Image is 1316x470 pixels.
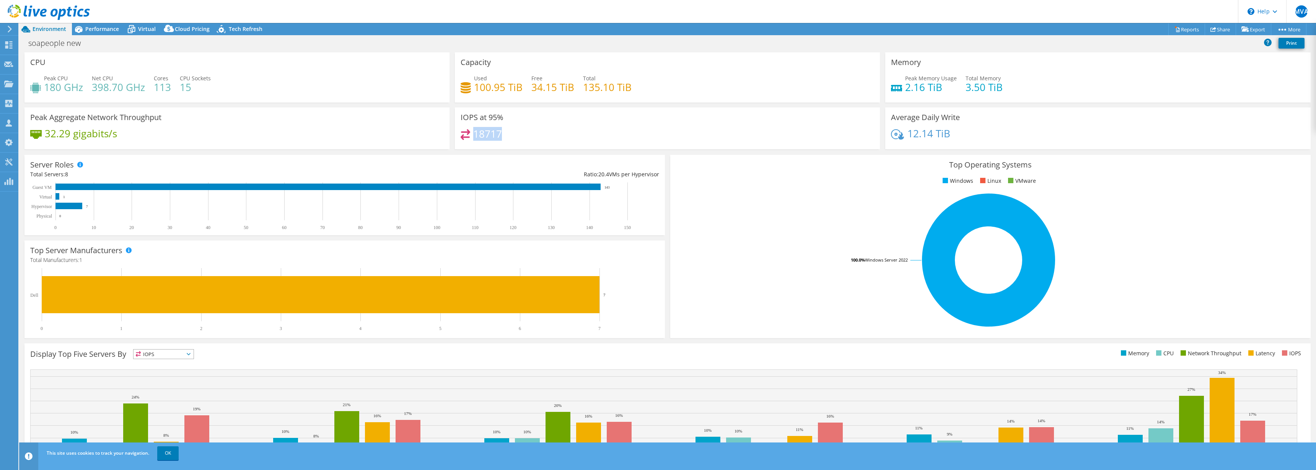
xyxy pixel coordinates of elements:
span: Virtual [138,25,156,33]
span: Peak Memory Usage [905,75,957,82]
div: Ratio: VMs per Hypervisor [345,170,659,179]
text: 110 [472,225,479,230]
h4: 180 GHz [44,83,83,91]
a: OK [157,446,179,460]
text: 10% [735,429,742,433]
h1: soapeople new [25,39,93,47]
li: VMware [1006,177,1036,185]
text: 14% [1157,420,1165,424]
h4: 113 [154,83,171,91]
text: 7 [603,293,606,297]
text: 10 [91,225,96,230]
text: 140 [586,225,593,230]
text: 14% [1037,418,1045,423]
text: 60 [282,225,287,230]
text: 143 [604,185,610,189]
text: 17% [1249,412,1256,416]
text: 5% [102,442,108,447]
h4: 3.50 TiB [966,83,1003,91]
text: 7 [598,326,601,331]
text: 14% [1007,419,1015,423]
text: 10% [282,429,289,434]
h3: Peak Aggregate Network Throughput [30,113,161,122]
text: 4 [359,326,362,331]
h3: Memory [891,58,921,67]
text: 11% [915,426,923,430]
li: Latency [1246,349,1275,358]
text: 90 [396,225,401,230]
text: 16% [373,413,381,418]
text: 40 [206,225,210,230]
li: Network Throughput [1179,349,1241,358]
text: 7 [86,205,88,208]
text: 10% [70,430,78,434]
text: 8% [163,433,169,437]
span: CPU Sockets [180,75,211,82]
text: 24% [132,395,139,399]
h4: 2.16 TiB [905,83,957,91]
h3: Top Operating Systems [676,161,1305,169]
tspan: 100.0% [851,257,865,263]
h4: 12.14 TiB [907,129,950,138]
a: Share [1205,23,1236,35]
text: 10% [523,429,531,434]
span: Free [531,75,542,82]
text: 10% [704,428,712,433]
text: Hypervisor [31,204,52,209]
text: 2 [200,326,202,331]
text: 6 [519,326,521,331]
text: 130 [548,225,555,230]
li: CPU [1154,349,1174,358]
text: 19% [193,407,200,411]
text: 50 [244,225,248,230]
span: 1 [79,256,82,263]
div: Total Servers: [30,170,345,179]
span: Tech Refresh [229,25,262,33]
text: 20% [554,403,562,408]
span: 20.4 [598,171,609,178]
text: Physical [36,213,52,219]
text: 34% [1218,370,1226,375]
text: 17% [404,411,412,416]
text: 0 [41,326,43,331]
li: Memory [1119,349,1149,358]
li: IOPS [1280,349,1301,358]
span: Used [474,75,487,82]
text: Dell [30,293,38,298]
text: 11% [1126,426,1134,431]
text: 20 [129,225,134,230]
text: 21% [343,402,350,407]
text: Virtual [39,194,52,200]
h3: CPU [30,58,46,67]
span: Environment [33,25,66,33]
text: 10% [493,429,500,434]
text: 1 [120,326,122,331]
h3: Top Server Manufacturers [30,246,122,255]
span: Total Memory [966,75,1001,82]
text: 8% [313,434,319,438]
text: 3 [280,326,282,331]
h4: 398.70 GHz [92,83,145,91]
h4: 32.29 gigabits/s [45,129,117,138]
text: 16% [585,414,592,418]
text: 80 [358,225,363,230]
h3: Server Roles [30,161,74,169]
span: Total [583,75,596,82]
text: 11% [796,427,803,432]
tspan: Windows Server 2022 [865,257,908,263]
h4: 100.95 TiB [474,83,523,91]
span: This site uses cookies to track your navigation. [47,450,149,456]
svg: \n [1248,8,1254,15]
li: Linux [978,177,1001,185]
text: 9% [947,432,953,436]
text: 0 [54,225,57,230]
h3: Capacity [461,58,491,67]
a: More [1271,23,1306,35]
text: 27% [1187,387,1195,392]
h3: IOPS at 95% [461,113,503,122]
text: 120 [510,225,516,230]
text: 100 [433,225,440,230]
span: IOPS [134,350,194,359]
span: Cloud Pricing [175,25,210,33]
h4: Total Manufacturers: [30,256,659,264]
